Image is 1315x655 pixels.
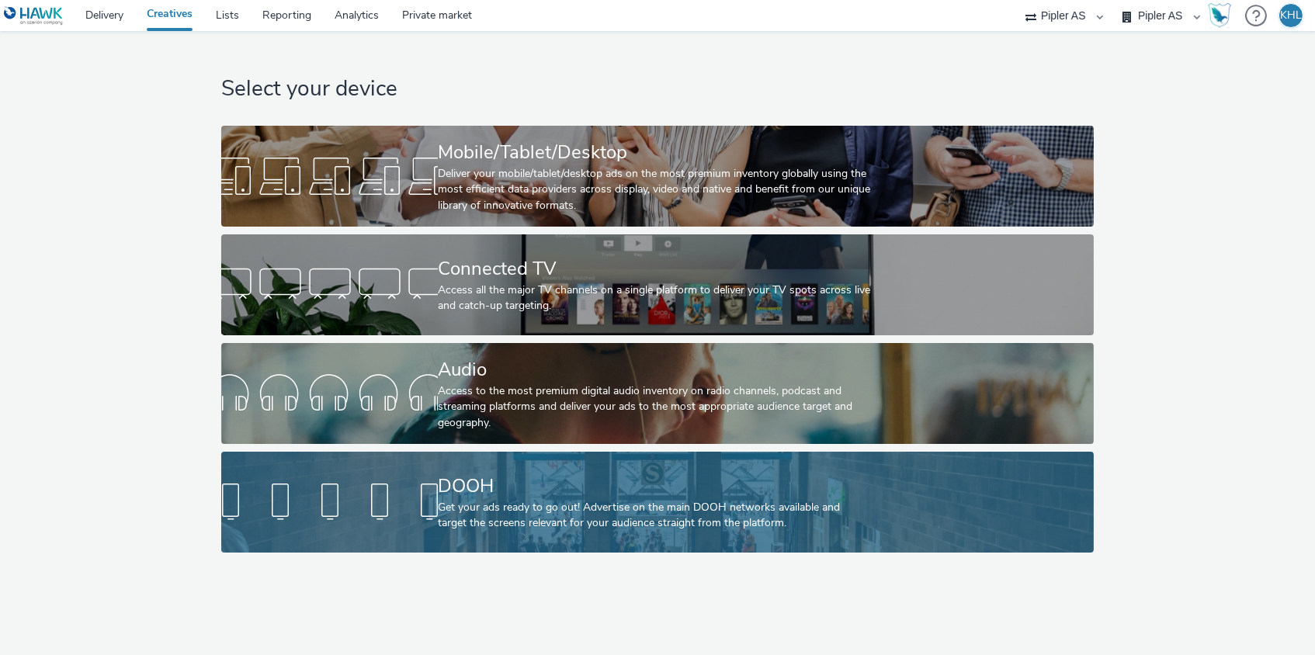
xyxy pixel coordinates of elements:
[221,343,1095,444] a: AudioAccess to the most premium digital audio inventory on radio channels, podcast and streaming ...
[4,6,64,26] img: undefined Logo
[1208,3,1231,28] img: Hawk Academy
[438,473,871,500] div: DOOH
[438,383,871,431] div: Access to the most premium digital audio inventory on radio channels, podcast and streaming platf...
[1280,4,1302,27] div: KHL
[221,75,1095,104] h1: Select your device
[221,452,1095,553] a: DOOHGet your ads ready to go out! Advertise on the main DOOH networks available and target the sc...
[221,234,1095,335] a: Connected TVAccess all the major TV channels on a single platform to deliver your TV spots across...
[221,126,1095,227] a: Mobile/Tablet/DesktopDeliver your mobile/tablet/desktop ads on the most premium inventory globall...
[1208,3,1237,28] a: Hawk Academy
[438,166,871,213] div: Deliver your mobile/tablet/desktop ads on the most premium inventory globally using the most effi...
[438,139,871,166] div: Mobile/Tablet/Desktop
[438,356,871,383] div: Audio
[438,500,871,532] div: Get your ads ready to go out! Advertise on the main DOOH networks available and target the screen...
[438,282,871,314] div: Access all the major TV channels on a single platform to deliver your TV spots across live and ca...
[438,255,871,282] div: Connected TV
